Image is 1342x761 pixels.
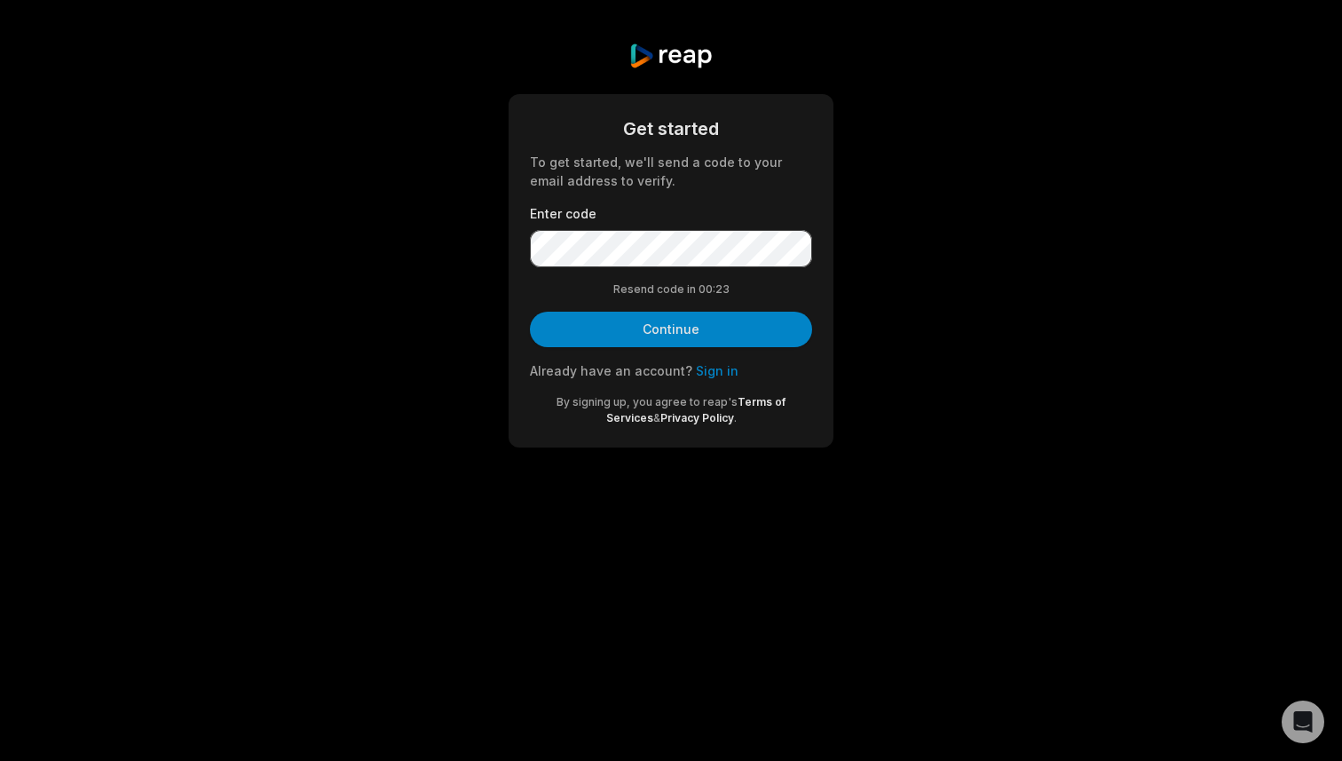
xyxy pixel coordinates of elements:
[696,363,738,378] a: Sign in
[715,281,730,297] span: 23
[1282,701,1324,743] div: Open Intercom Messenger
[530,312,812,347] button: Continue
[628,43,713,69] img: reap
[606,395,786,424] a: Terms of Services
[660,411,734,424] a: Privacy Policy
[530,115,812,142] div: Get started
[530,204,812,223] label: Enter code
[530,281,812,297] div: Resend code in 00:
[530,153,812,190] div: To get started, we'll send a code to your email address to verify.
[530,363,692,378] span: Already have an account?
[734,411,737,424] span: .
[653,411,660,424] span: &
[557,395,738,408] span: By signing up, you agree to reap's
